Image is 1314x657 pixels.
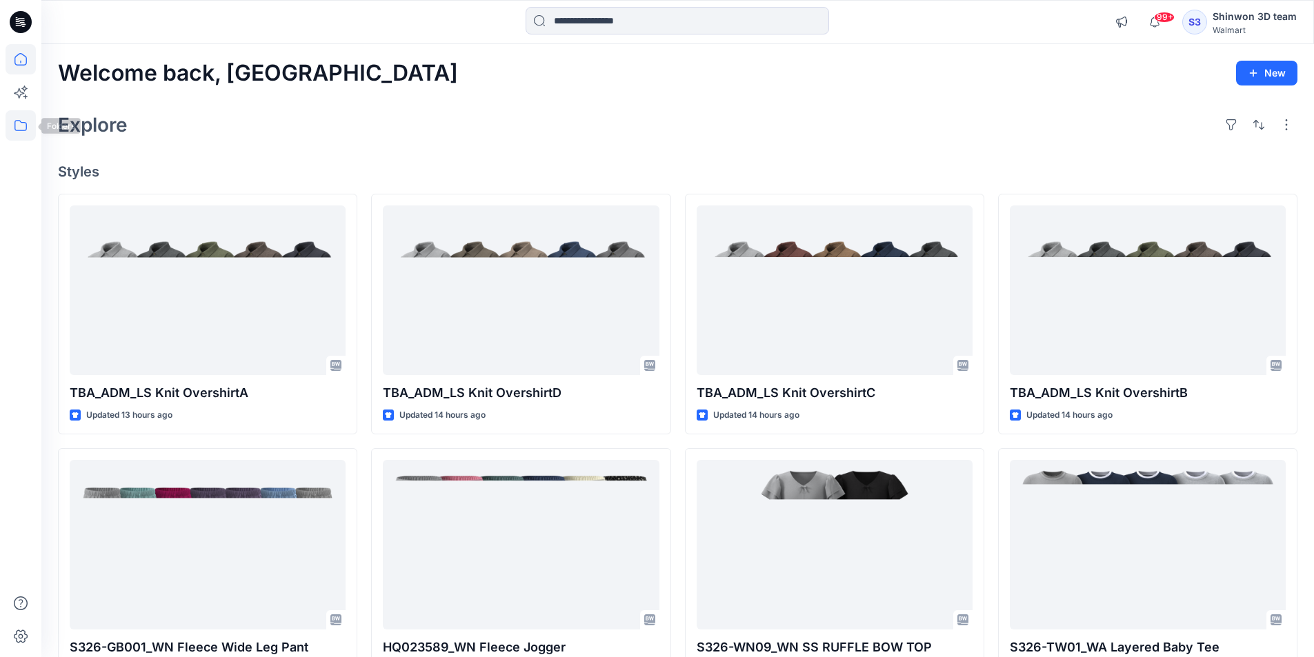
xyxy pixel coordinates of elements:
[1154,12,1175,23] span: 99+
[697,460,973,630] a: S326-WN09_WN SS RUFFLE BOW TOP
[383,383,659,403] p: TBA_ADM_LS Knit OvershirtD
[58,163,1297,180] h4: Styles
[1010,205,1286,376] a: TBA_ADM_LS Knit OvershirtB
[1010,383,1286,403] p: TBA_ADM_LS Knit OvershirtB
[1213,8,1297,25] div: Shinwon 3D team
[70,383,346,403] p: TBA_ADM_LS Knit OvershirtA
[399,408,486,423] p: Updated 14 hours ago
[383,638,659,657] p: HQ023589_WN Fleece Jogger
[1236,61,1297,85] button: New
[713,408,799,423] p: Updated 14 hours ago
[1026,408,1113,423] p: Updated 14 hours ago
[1010,638,1286,657] p: S326-TW01_WA Layered Baby Tee
[1182,10,1207,34] div: S3
[86,408,172,423] p: Updated 13 hours ago
[697,638,973,657] p: S326-WN09_WN SS RUFFLE BOW TOP
[58,61,458,86] h2: Welcome back, [GEOGRAPHIC_DATA]
[1213,25,1297,35] div: Walmart
[58,114,128,136] h2: Explore
[697,205,973,376] a: TBA_ADM_LS Knit OvershirtC
[697,383,973,403] p: TBA_ADM_LS Knit OvershirtC
[70,460,346,630] a: S326-GB001_WN Fleece Wide Leg Pant
[70,205,346,376] a: TBA_ADM_LS Knit OvershirtA
[70,638,346,657] p: S326-GB001_WN Fleece Wide Leg Pant
[383,460,659,630] a: HQ023589_WN Fleece Jogger
[383,205,659,376] a: TBA_ADM_LS Knit OvershirtD
[1010,460,1286,630] a: S326-TW01_WA Layered Baby Tee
